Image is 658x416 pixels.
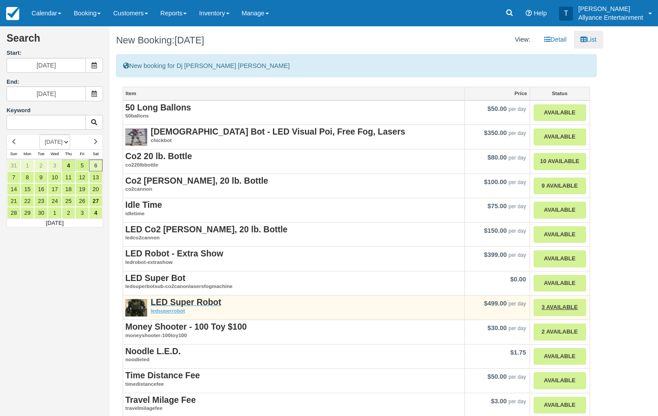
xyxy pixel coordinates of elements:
[534,397,586,414] a: Available
[62,207,75,219] a: 2
[34,207,48,219] a: 30
[89,149,103,159] th: Sat
[48,171,61,183] a: 10
[534,104,586,121] a: Available
[484,227,507,234] span: $150.00
[125,161,462,169] em: co220lbbottle
[75,149,89,159] th: Fri
[21,149,34,159] th: Mon
[21,171,34,183] a: 8
[116,54,597,78] div: New booking for Dj [PERSON_NAME] [PERSON_NAME]
[125,137,462,144] em: chickbot
[62,183,75,195] a: 18
[7,183,21,195] a: 14
[509,228,526,234] em: per day
[125,346,180,356] strong: Noodle L.E.D.
[125,283,462,290] em: ledsuperbotsub-co2canonlasersfogmachine
[125,371,462,388] a: Time Distance Feetimedistancefee
[125,322,247,331] strong: Money Shooter - 100 Toy $100
[125,274,462,290] a: LED Super Botledsuperbotsub-co2canonlasersfogmachine
[534,250,586,267] a: Available
[34,195,48,207] a: 23
[578,4,643,13] p: [PERSON_NAME]
[125,151,192,161] strong: Co2 20 lb. Bottle
[62,149,75,159] th: Thu
[484,129,507,136] span: $350.00
[534,348,586,365] a: Available
[125,298,462,314] a: LED Super Robotledsuperrobot
[34,160,48,171] a: 2
[534,324,586,341] a: 2 Available
[509,203,526,210] em: per day
[488,154,507,161] span: $80.00
[151,127,405,136] strong: [DEMOGRAPHIC_DATA] Bot - LED Visual Poi, Free Fog, Lasers
[510,349,526,356] span: $1.75
[125,332,462,339] em: moneyshooter-100toy100
[484,300,507,307] span: $499.00
[125,200,162,210] strong: Idle Time
[125,234,462,242] em: ledco2cannon
[534,299,586,316] a: 3 Available
[116,35,350,46] h1: New Booking:
[534,128,586,146] a: Available
[21,160,34,171] a: 1
[578,13,643,22] p: Allyance Entertainment
[574,31,603,49] a: List
[559,7,573,21] div: T
[484,178,507,185] span: $100.00
[125,405,462,412] em: travelmilagefee
[484,251,507,258] span: $399.00
[89,207,103,219] a: 4
[34,183,48,195] a: 16
[75,183,89,195] a: 19
[125,127,147,149] img: S142-1
[125,152,462,168] a: Co2 20 lb. Bottleco220lbbottle
[509,106,526,112] em: per day
[125,249,223,258] strong: LED Robot - Extra Show
[62,171,75,183] a: 11
[89,183,103,195] a: 20
[21,183,34,195] a: 15
[75,171,89,183] a: 12
[534,202,586,219] a: Available
[526,10,532,16] i: Help
[6,7,19,20] img: checkfront-main-nav-mini-logo.png
[509,398,526,405] em: per day
[21,195,34,207] a: 22
[125,225,462,242] a: LED Co2 [PERSON_NAME], 20 lb. Bottleledco2cannon
[7,107,31,114] label: Keyword
[48,183,61,195] a: 17
[89,171,103,183] a: 13
[7,195,21,207] a: 21
[509,155,526,161] em: per day
[534,10,547,17] span: Help
[534,275,586,292] a: Available
[509,301,526,307] em: per day
[534,372,586,389] a: Available
[530,87,590,100] a: Status
[125,127,462,144] a: [DEMOGRAPHIC_DATA] Bot - LED Visual Poi, Free Fog, Laserschickbot
[125,210,462,217] em: idletime
[534,178,586,195] a: 9 Available
[7,149,21,159] th: Sun
[7,160,21,171] a: 31
[509,325,526,331] em: per day
[510,276,526,283] strong: $0.00
[125,395,196,405] strong: Travel Milage Fee
[125,249,462,266] a: LED Robot - Extra Showledrobot-extrashow
[125,224,287,234] strong: LED Co2 [PERSON_NAME], 20 lb. Bottle
[89,195,103,207] a: 27
[509,130,526,136] em: per day
[509,252,526,258] em: per day
[488,203,507,210] span: $75.00
[509,179,526,185] em: per day
[7,33,103,49] h2: Search
[125,112,462,120] em: 50ballons
[125,176,268,185] strong: Co2 [PERSON_NAME], 20 lb. Bottle
[491,398,507,405] span: $3.00
[48,195,61,207] a: 24
[34,171,48,183] a: 9
[7,207,21,219] a: 28
[125,273,185,283] strong: LED Super Bot
[465,87,530,100] a: Price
